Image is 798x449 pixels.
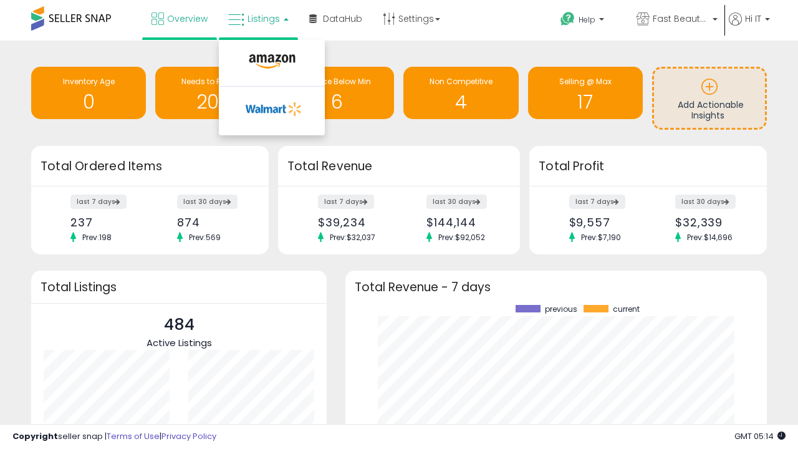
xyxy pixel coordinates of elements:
span: Overview [167,12,208,25]
h1: 0 [37,92,140,112]
label: last 7 days [318,195,374,209]
a: Terms of Use [107,430,160,442]
span: Prev: $14,696 [681,232,739,243]
span: Needs to Reprice [181,76,244,87]
h3: Total Listings [41,282,317,292]
span: Inventory Age [63,76,115,87]
div: $144,144 [426,216,498,229]
h1: 6 [286,92,388,112]
span: BB Price Below Min [302,76,371,87]
span: Active Listings [147,336,212,349]
span: Fast Beauty ([GEOGRAPHIC_DATA]) [653,12,709,25]
span: Prev: 569 [183,232,227,243]
span: Help [579,14,595,25]
strong: Copyright [12,430,58,442]
span: Add Actionable Insights [678,99,744,122]
span: Prev: $92,052 [432,232,491,243]
h3: Total Revenue [287,158,511,175]
div: $39,234 [318,216,390,229]
label: last 30 days [177,195,238,209]
a: Privacy Policy [161,430,216,442]
span: Prev: $32,037 [324,232,382,243]
label: last 7 days [70,195,127,209]
span: Selling @ Max [559,76,612,87]
span: DataHub [323,12,362,25]
a: Add Actionable Insights [654,69,765,128]
div: seller snap | | [12,431,216,443]
div: 874 [177,216,247,229]
a: Hi IT [729,12,770,41]
h1: 4 [410,92,512,112]
a: Selling @ Max 17 [528,67,643,119]
a: Needs to Reprice 207 [155,67,270,119]
div: 237 [70,216,140,229]
i: Get Help [560,11,575,27]
span: current [613,305,640,314]
h3: Total Profit [539,158,757,175]
p: 484 [147,313,212,337]
span: Non Competitive [430,76,493,87]
span: Hi IT [745,12,761,25]
span: 2025-09-15 05:14 GMT [734,430,786,442]
label: last 30 days [675,195,736,209]
h3: Total Ordered Items [41,158,259,175]
h1: 207 [161,92,264,112]
span: previous [545,305,577,314]
div: $32,339 [675,216,745,229]
a: BB Price Below Min 6 [279,67,394,119]
h3: Total Revenue - 7 days [355,282,757,292]
a: Non Competitive 4 [403,67,518,119]
span: Prev: 198 [76,232,118,243]
label: last 30 days [426,195,487,209]
label: last 7 days [569,195,625,209]
h1: 17 [534,92,637,112]
span: Prev: $7,190 [575,232,627,243]
div: $9,557 [569,216,639,229]
a: Help [550,2,625,41]
span: Listings [248,12,280,25]
a: Inventory Age 0 [31,67,146,119]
